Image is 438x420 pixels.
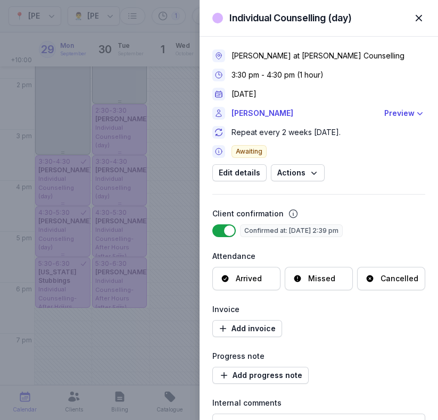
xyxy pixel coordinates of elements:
div: Repeat every 2 weeks [DATE]. [232,127,341,138]
div: Client confirmation [212,207,284,220]
div: Internal comments [212,397,425,409]
div: Individual Counselling (day) [229,12,352,24]
div: [PERSON_NAME] at [PERSON_NAME] Counselling [232,51,404,61]
button: Preview [384,107,425,120]
div: [DATE] [232,89,257,99]
span: Add progress note [219,369,302,382]
span: Add invoice [219,322,276,335]
div: Attendance [212,250,425,263]
span: Edit details [219,166,260,179]
div: Arrived [236,273,262,284]
span: Confirmed at: [DATE] 2:39 pm [240,224,343,237]
div: Invoice [212,303,425,316]
div: Preview [384,107,415,120]
span: Actions [277,166,318,179]
span: Awaiting [232,145,267,158]
button: Edit details [212,164,267,181]
div: Missed [308,273,335,284]
a: [PERSON_NAME] [232,107,378,120]
div: 3:30 pm - 4:30 pm (1 hour) [232,70,324,80]
div: Cancelled [381,273,418,284]
div: Progress note [212,350,425,363]
button: Actions [271,164,325,181]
